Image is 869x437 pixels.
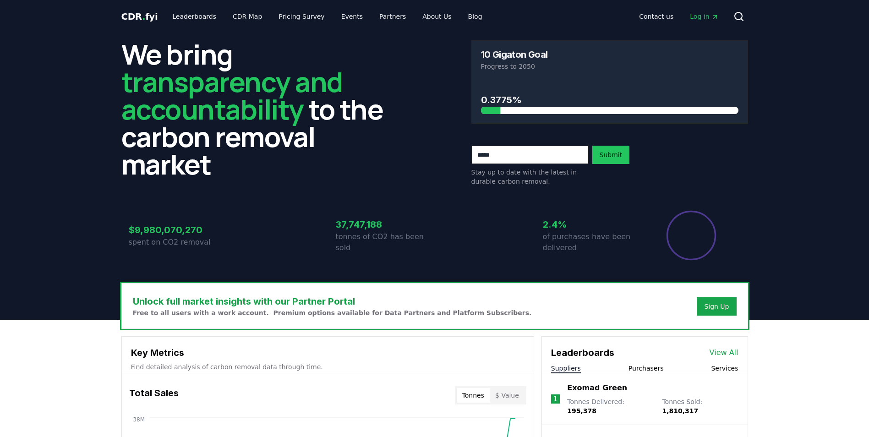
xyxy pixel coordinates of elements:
button: Suppliers [551,364,581,373]
div: Percentage of sales delivered [666,210,717,261]
p: Stay up to date with the latest in durable carbon removal. [471,168,589,186]
a: Exomad Green [567,382,627,393]
button: Submit [592,146,630,164]
p: Find detailed analysis of carbon removal data through time. [131,362,525,371]
a: Events [334,8,370,25]
h2: We bring to the carbon removal market [121,40,398,178]
span: transparency and accountability [121,63,343,128]
nav: Main [165,8,489,25]
a: Sign Up [704,302,729,311]
h3: 0.3775% [481,93,738,107]
h3: 2.4% [543,218,642,231]
a: Leaderboards [165,8,224,25]
h3: Unlock full market insights with our Partner Portal [133,295,532,308]
h3: 37,747,188 [336,218,435,231]
span: 195,378 [567,407,596,415]
a: Pricing Survey [271,8,332,25]
tspan: 38M [133,416,145,423]
a: CDR Map [225,8,269,25]
p: Tonnes Delivered : [567,397,653,415]
a: Contact us [632,8,681,25]
button: Tonnes [457,388,490,403]
a: Blog [461,8,490,25]
h3: $9,980,070,270 [129,223,228,237]
p: spent on CO2 removal [129,237,228,248]
h3: Total Sales [129,386,179,404]
h3: Key Metrics [131,346,525,360]
span: 1,810,317 [662,407,698,415]
a: About Us [415,8,459,25]
p: Progress to 2050 [481,62,738,71]
a: Log in [683,8,726,25]
nav: Main [632,8,726,25]
p: tonnes of CO2 has been sold [336,231,435,253]
p: of purchases have been delivered [543,231,642,253]
span: Log in [690,12,718,21]
a: CDR.fyi [121,10,158,23]
button: Services [711,364,738,373]
p: Tonnes Sold : [662,397,738,415]
p: Free to all users with a work account. Premium options available for Data Partners and Platform S... [133,308,532,317]
span: . [142,11,145,22]
span: CDR fyi [121,11,158,22]
a: View All [710,347,738,358]
button: $ Value [490,388,525,403]
button: Sign Up [697,297,736,316]
p: 1 [553,393,557,404]
button: Purchasers [629,364,664,373]
h3: 10 Gigaton Goal [481,50,548,59]
h3: Leaderboards [551,346,614,360]
a: Partners [372,8,413,25]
